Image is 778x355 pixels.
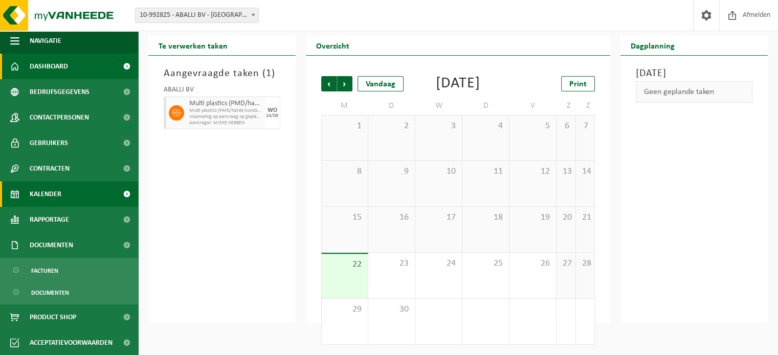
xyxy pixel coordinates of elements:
span: 28 [581,258,590,269]
td: Z [576,97,595,115]
span: Product Shop [30,304,76,330]
span: 7 [581,121,590,132]
div: ABALLI BV [164,86,280,97]
h2: Dagplanning [620,35,685,55]
span: 3 [420,121,457,132]
span: 26 [515,258,551,269]
span: 18 [468,212,504,223]
span: Documenten [30,232,73,258]
span: 22 [327,259,363,270]
span: 4 [468,121,504,132]
span: 30 [373,304,410,315]
span: Print [569,80,587,88]
span: 29 [327,304,363,315]
span: 19 [515,212,551,223]
span: 14 [581,166,590,177]
span: 23 [373,258,410,269]
a: Facturen [3,261,136,280]
a: Documenten [3,282,136,302]
h3: [DATE] [636,66,752,81]
div: [DATE] [436,76,480,91]
h3: Aangevraagde taken ( ) [164,66,280,81]
span: Volgende [337,76,352,91]
span: 11 [468,166,504,177]
td: Z [557,97,575,115]
td: W [415,97,462,115]
h2: Overzicht [306,35,360,55]
span: 21 [581,212,590,223]
span: Aanvrager: MIEKE HEBBEN [189,120,262,126]
span: 8 [327,166,363,177]
span: Navigatie [30,28,61,54]
td: M [321,97,368,115]
span: 20 [562,212,570,223]
span: Vorige [321,76,337,91]
span: Rapportage [30,207,69,232]
span: 24 [420,258,457,269]
span: 1 [327,121,363,132]
td: V [509,97,557,115]
span: 15 [327,212,363,223]
td: D [368,97,415,115]
span: Documenten [31,283,69,302]
span: 5 [515,121,551,132]
span: 13 [562,166,570,177]
span: Contactpersonen [30,105,89,130]
div: Vandaag [358,76,404,91]
span: Kalender [30,181,61,207]
div: 24/09 [266,113,278,119]
span: 9 [373,166,410,177]
span: 10-992825 - ABALLI BV - POPERINGE [135,8,259,23]
span: 10 [420,166,457,177]
span: 6 [562,121,570,132]
span: Facturen [31,261,58,280]
span: Inzameling op aanvraag op geplande route (incl. verwerking) [189,114,262,120]
span: Bedrijfsgegevens [30,79,90,105]
td: D [462,97,509,115]
span: 16 [373,212,410,223]
span: 27 [562,258,570,269]
span: 2 [373,121,410,132]
div: WO [268,107,277,113]
a: Print [561,76,595,91]
h2: Te verwerken taken [148,35,238,55]
span: 1 [266,68,272,79]
span: 10-992825 - ABALLI BV - POPERINGE [136,8,258,22]
span: Contracten [30,156,70,181]
span: Multi plastics (PMD/harde kunststof/spanbanden/EPS/folie) [189,108,262,114]
span: Gebruikers [30,130,68,156]
span: 25 [468,258,504,269]
span: 17 [420,212,457,223]
span: Multi plastics (PMD/harde kunststoffen/spanbanden/EPS/folie naturel/folie gemengd) [189,100,262,108]
span: Dashboard [30,54,68,79]
span: 12 [515,166,551,177]
div: Geen geplande taken [636,81,752,103]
